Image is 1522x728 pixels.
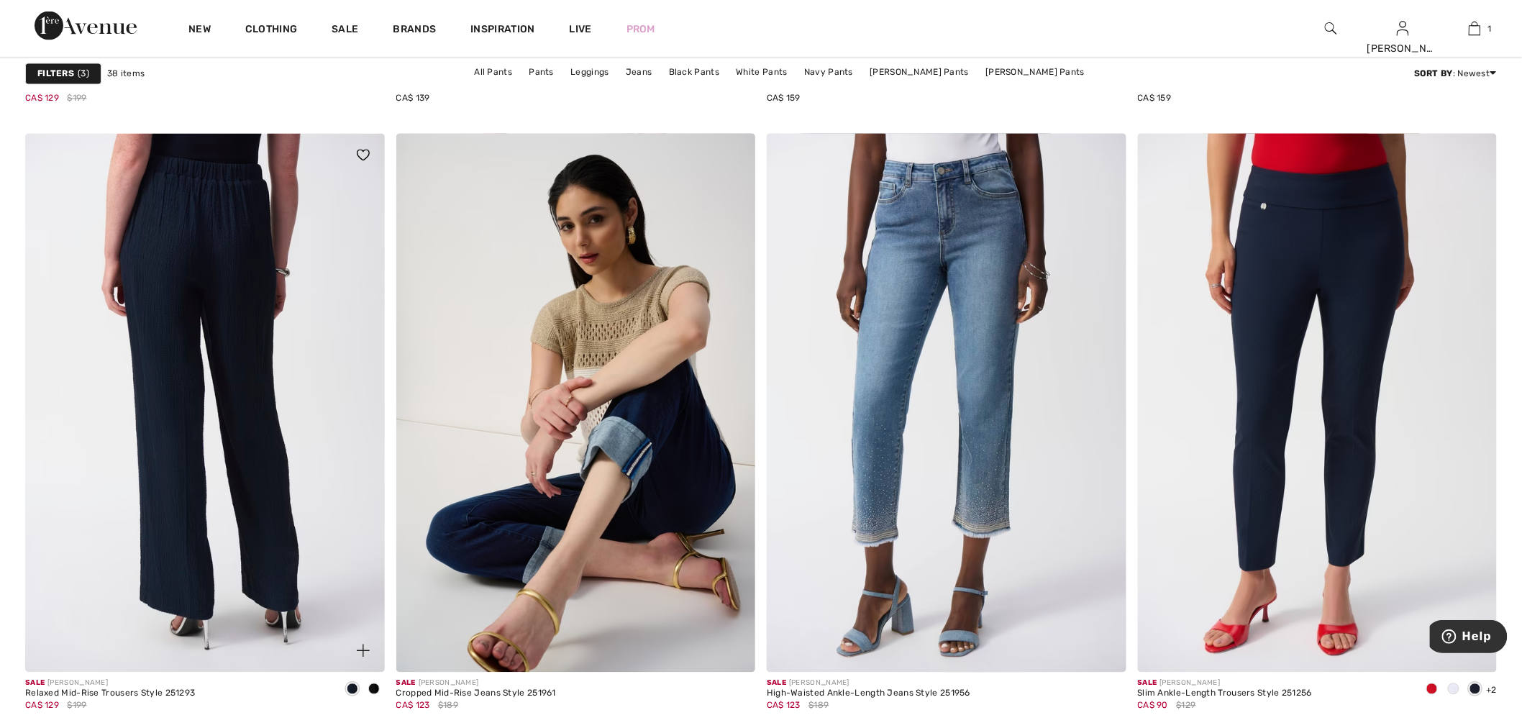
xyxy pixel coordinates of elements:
[1367,41,1438,56] div: [PERSON_NAME]
[25,701,59,711] span: CA$ 129
[25,134,385,673] a: Relaxed Mid-Rise Trousers Style 251293. Midnight Blue
[470,23,534,38] span: Inspiration
[767,701,801,711] span: CA$ 123
[1488,22,1492,35] span: 1
[1421,678,1443,702] div: Radiant red
[1138,678,1313,689] div: [PERSON_NAME]
[1430,620,1508,656] iframe: Opens a widget where you can find more information
[396,134,756,673] img: Cropped Mid-Rise Jeans Style 251961. DARK DENIM BLUE
[767,94,801,104] span: CA$ 159
[1439,20,1510,37] a: 1
[522,63,562,82] a: Pants
[1486,686,1497,696] span: +2
[1138,701,1169,711] span: CA$ 90
[862,63,976,82] a: [PERSON_NAME] Pants
[67,699,86,712] span: $199
[626,22,655,37] a: Prom
[396,678,557,689] div: [PERSON_NAME]
[1397,22,1409,35] a: Sign In
[78,68,89,81] span: 3
[978,63,1092,82] a: [PERSON_NAME] Pants
[67,92,86,105] span: $199
[767,689,970,699] div: High-Waisted Ankle-Length Jeans Style 251956
[662,63,726,82] a: Black Pants
[396,701,430,711] span: CA$ 123
[1414,69,1453,79] strong: Sort By
[1414,68,1497,81] div: : Newest
[396,679,416,688] span: Sale
[357,645,370,658] img: plus_v2.svg
[1138,679,1157,688] span: Sale
[767,678,970,689] div: [PERSON_NAME]
[767,679,786,688] span: Sale
[342,678,363,702] div: Midnight Blue
[1464,678,1486,702] div: Midnight Blue
[35,12,137,40] img: 1ère Avenue
[1325,20,1337,37] img: search the website
[245,23,297,38] a: Clothing
[357,150,370,161] img: heart_black_full.svg
[1138,134,1498,673] img: Slim Ankle-Length Trousers Style 251256. Midnight Blue
[107,68,145,81] span: 38 items
[438,699,458,712] span: $189
[363,678,385,702] div: Black
[729,63,794,82] a: White Pants
[767,134,1126,673] img: High-Waisted Ankle-Length Jeans Style 251956. VINTAGE BLUE
[393,23,437,38] a: Brands
[467,63,519,82] a: All Pants
[25,678,195,689] div: [PERSON_NAME]
[188,23,211,38] a: New
[1138,94,1172,104] span: CA$ 159
[396,689,557,699] div: Cropped Mid-Rise Jeans Style 251961
[797,63,860,82] a: Navy Pants
[1443,678,1464,702] div: Vanilla 30
[1177,699,1196,712] span: $129
[1138,689,1313,699] div: Slim Ankle-Length Trousers Style 251256
[619,63,660,82] a: Jeans
[25,679,45,688] span: Sale
[37,68,74,81] strong: Filters
[563,63,616,82] a: Leggings
[25,689,195,699] div: Relaxed Mid-Rise Trousers Style 251293
[25,94,59,104] span: CA$ 129
[570,22,592,37] a: Live
[396,94,430,104] span: CA$ 139
[1469,20,1481,37] img: My Bag
[332,23,358,38] a: Sale
[1397,20,1409,37] img: My Info
[808,699,829,712] span: $189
